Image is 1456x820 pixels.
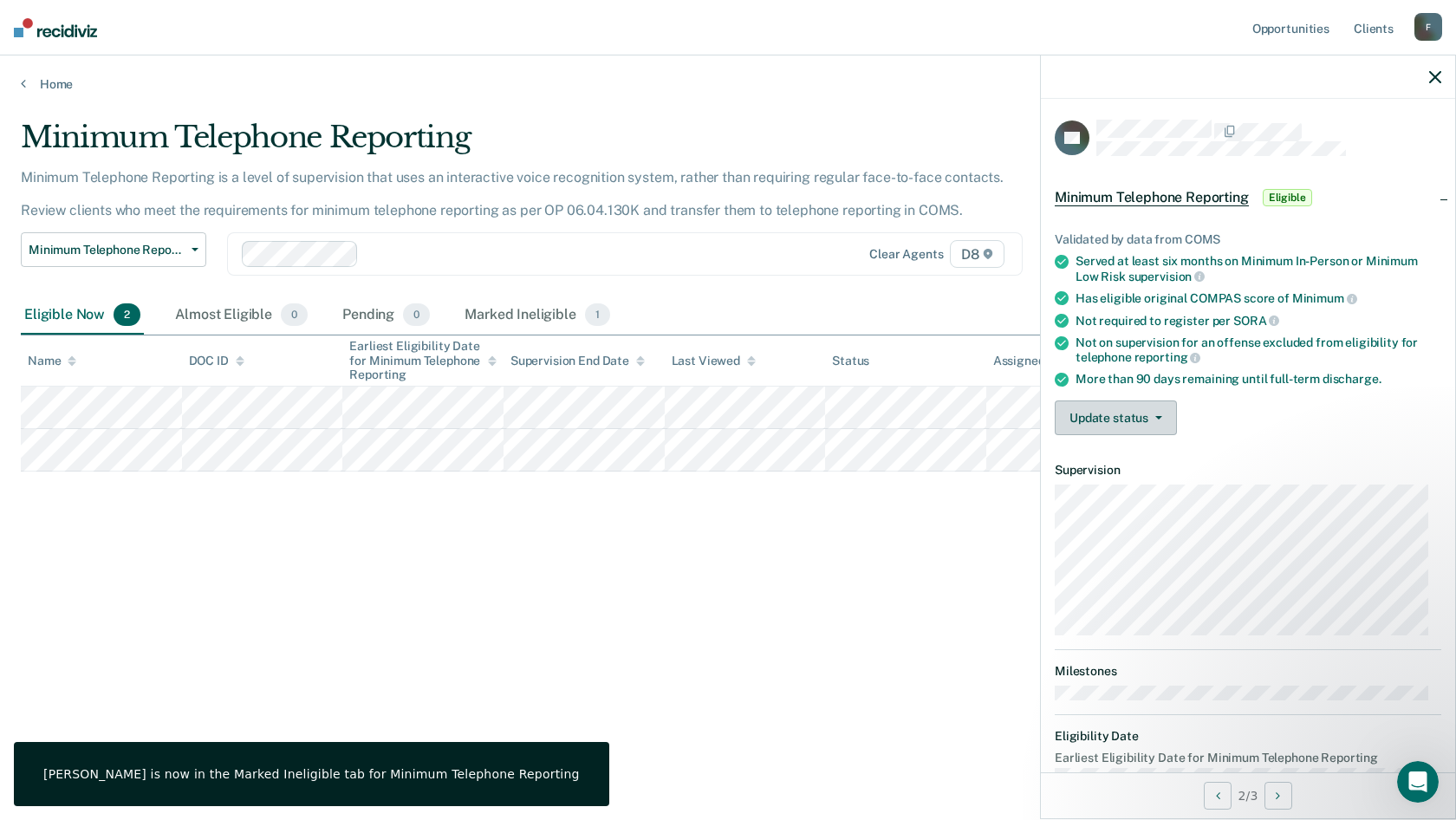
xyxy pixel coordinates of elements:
[14,18,97,37] img: Recidiviz
[1128,270,1205,283] span: supervision
[1076,254,1441,283] div: Served at least six months on Minimum In-Person or Minimum Low Risk
[1233,314,1279,328] span: SORA
[1076,290,1441,306] div: Has eligible original COMPAS score of
[21,296,144,335] div: Eligible Now
[869,247,943,262] div: Clear agents
[281,303,308,326] span: 0
[21,76,1435,92] a: Home
[1055,751,1441,765] dt: Earliest Eligibility Date for Minimum Telephone Reporting
[114,303,140,326] span: 2
[1414,13,1442,41] div: F
[1323,372,1381,386] span: discharge.
[950,240,1004,268] span: D8
[510,354,645,368] div: Supervision End Date
[1076,372,1441,387] div: More than 90 days remaining until full-term
[1055,463,1441,478] dt: Supervision
[1076,313,1441,329] div: Not required to register per
[672,354,756,368] div: Last Viewed
[1055,232,1441,247] div: Validated by data from COMS
[349,339,497,382] div: Earliest Eligibility Date for Minimum Telephone Reporting
[403,303,430,326] span: 0
[1204,782,1232,810] button: Previous Opportunity
[1264,782,1292,810] button: Next Opportunity
[21,169,1004,218] p: Minimum Telephone Reporting is a level of supervision that uses an interactive voice recognition ...
[1397,761,1439,803] iframe: Intercom live chat
[172,296,311,335] div: Almost Eligible
[1076,335,1441,365] div: Not on supervision for an offense excluded from eligibility for telephone
[1055,729,1441,744] dt: Eligibility Date
[1041,170,1455,225] div: Minimum Telephone ReportingEligible
[1041,772,1455,818] div: 2 / 3
[21,120,1113,169] div: Minimum Telephone Reporting
[29,243,185,257] span: Minimum Telephone Reporting
[1292,291,1357,305] span: Minimum
[461,296,614,335] div: Marked Ineligible
[1055,189,1249,206] span: Minimum Telephone Reporting
[585,303,610,326] span: 1
[1055,664,1441,679] dt: Milestones
[189,354,244,368] div: DOC ID
[339,296,433,335] div: Pending
[1055,400,1177,435] button: Update status
[43,766,580,782] div: [PERSON_NAME] is now in the Marked Ineligible tab for Minimum Telephone Reporting
[1263,189,1312,206] span: Eligible
[28,354,76,368] div: Name
[832,354,869,368] div: Status
[1134,350,1201,364] span: reporting
[993,354,1075,368] div: Assigned to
